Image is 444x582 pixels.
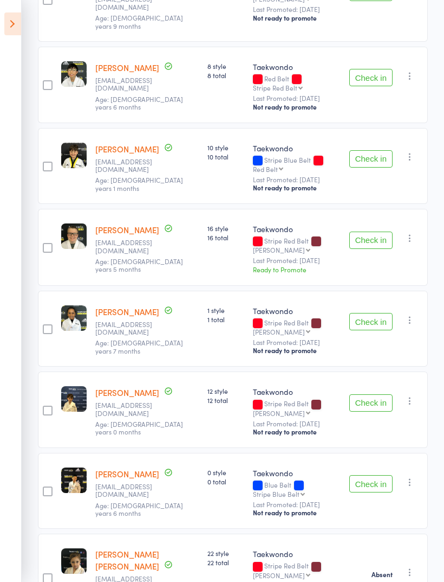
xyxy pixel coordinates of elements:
small: cinhoffy@gmail.com [95,239,166,254]
div: [PERSON_NAME] [253,246,305,253]
div: Stripe Blue Belt [253,156,341,172]
div: Not ready to promote [253,103,341,111]
div: Taekwondo [253,548,341,559]
span: 0 style [207,468,244,477]
span: Age: [DEMOGRAPHIC_DATA] years 9 months [95,13,183,30]
img: image1582928927.png [61,548,87,574]
div: Taekwondo [253,305,341,316]
span: Age: [DEMOGRAPHIC_DATA] years 7 months [95,338,183,355]
div: [PERSON_NAME] [253,328,305,335]
div: Taekwondo [253,61,341,72]
span: Age: [DEMOGRAPHIC_DATA] years 6 months [95,501,183,517]
span: 22 style [207,548,244,558]
div: Stripe Red Belt [253,84,297,91]
span: 10 total [207,152,244,161]
div: Taekwondo [253,223,341,234]
small: sherien_1981@yahoo.co.uk [95,321,166,336]
a: [PERSON_NAME] [95,387,159,398]
img: image1627451591.png [61,468,87,493]
small: Last Promoted: [DATE] [253,176,341,183]
small: Last Promoted: [DATE] [253,501,341,508]
small: aleksandarljuboja79@outlook.com [95,158,166,174]
span: Age: [DEMOGRAPHIC_DATA] years 5 months [95,257,183,273]
img: image1680315174.png [61,143,87,168]
span: 8 total [207,71,244,80]
img: image1615958146.png [61,386,87,412]
div: Not ready to promote [253,346,341,355]
a: [PERSON_NAME] [95,62,159,73]
span: 22 total [207,558,244,567]
small: chira_teera@hotmail.com [95,483,166,498]
div: Stripe Red Belt [253,237,341,253]
small: annphom@yahoo.com.au [95,76,166,92]
button: Check in [349,150,393,168]
div: Not ready to promote [253,14,341,22]
a: [PERSON_NAME] [95,224,159,235]
span: 0 total [207,477,244,486]
div: Stripe Red Belt [253,319,341,335]
div: Stripe Blue Belt [253,490,299,497]
span: 1 style [207,305,244,315]
img: image1644389320.png [61,223,87,249]
div: [PERSON_NAME] [253,410,305,417]
div: Stripe Red Belt [253,400,341,416]
div: Taekwondo [253,143,341,154]
div: Blue Belt [253,481,341,497]
span: 16 total [207,233,244,242]
div: [PERSON_NAME] [253,572,305,579]
button: Check in [349,232,393,249]
div: Not ready to promote [253,427,341,436]
button: Check in [349,475,393,493]
a: [PERSON_NAME] [95,143,159,155]
button: Check in [349,313,393,330]
img: image1653699421.png [61,305,87,331]
button: Check in [349,69,393,86]
span: Age: [DEMOGRAPHIC_DATA] years 1 months [95,175,183,192]
span: Age: [DEMOGRAPHIC_DATA] years 0 months [95,419,183,436]
div: Not ready to promote [253,508,341,517]
span: 8 style [207,61,244,71]
a: [PERSON_NAME] [95,468,159,479]
small: Last Promoted: [DATE] [253,420,341,427]
small: Last Promoted: [DATE] [253,5,341,13]
div: Not ready to promote [253,183,341,192]
strong: Absent [371,570,393,579]
small: Last Promoted: [DATE] [253,338,341,346]
span: 12 total [207,395,244,405]
span: 16 style [207,223,244,233]
small: Last Promoted: [DATE] [253,94,341,102]
small: Last Promoted: [DATE] [253,257,341,264]
div: Stripe Red Belt [253,562,341,578]
span: Age: [DEMOGRAPHIC_DATA] years 6 months [95,94,183,111]
div: Red Belt [253,75,341,91]
button: Check in [349,394,393,412]
a: [PERSON_NAME] [95,306,159,317]
div: Ready to Promote [253,265,341,274]
span: 12 style [207,386,244,395]
div: Red Belt [253,165,278,172]
div: Taekwondo [253,468,341,478]
img: image1697237411.png [61,61,87,87]
span: 10 style [207,143,244,152]
small: kimandroyce@bigpond.com [95,401,166,417]
div: Taekwondo [253,386,341,397]
a: [PERSON_NAME] [PERSON_NAME] [95,548,159,572]
span: 1 total [207,315,244,324]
